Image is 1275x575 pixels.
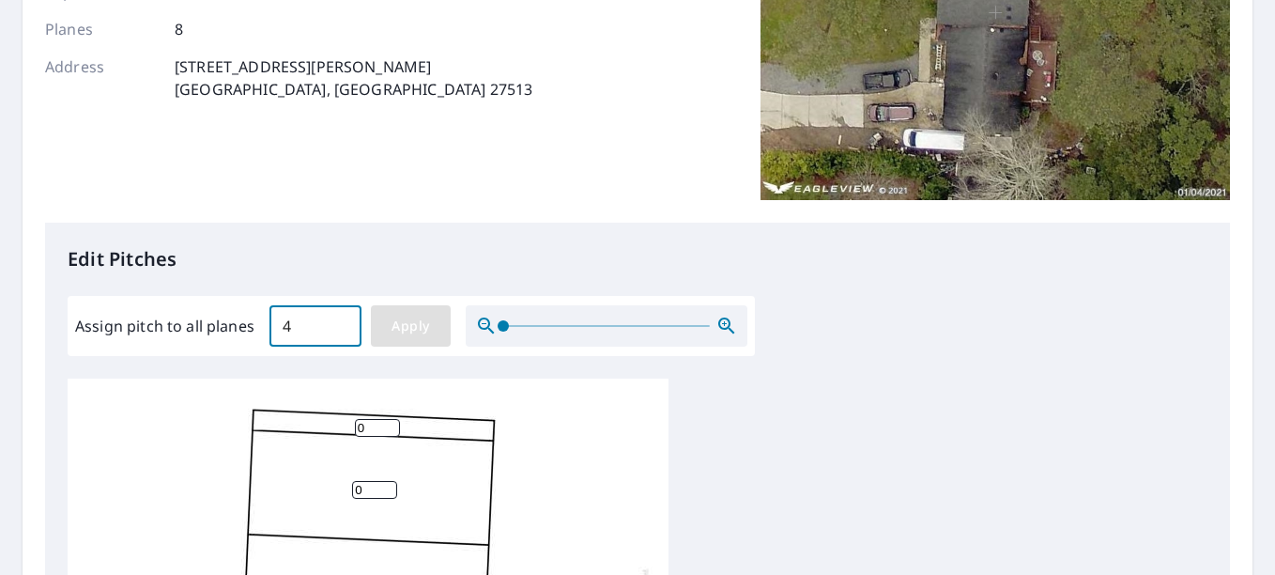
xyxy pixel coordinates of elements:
label: Assign pitch to all planes [75,315,254,337]
span: Apply [386,315,436,338]
p: 8 [175,18,183,40]
p: Planes [45,18,158,40]
p: Address [45,55,158,101]
p: [STREET_ADDRESS][PERSON_NAME] [GEOGRAPHIC_DATA], [GEOGRAPHIC_DATA] 27513 [175,55,532,101]
input: 00.0 [269,300,361,352]
button: Apply [371,305,451,347]
p: Edit Pitches [68,245,1207,273]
